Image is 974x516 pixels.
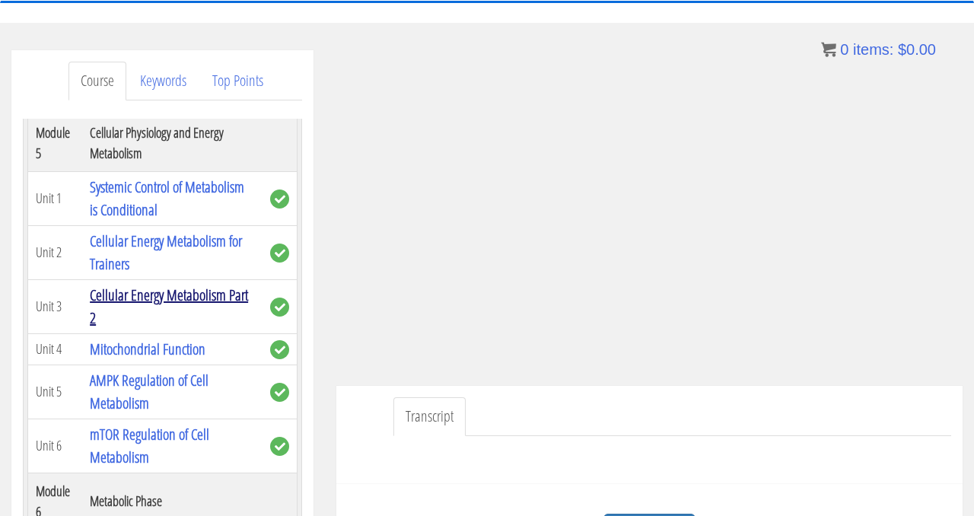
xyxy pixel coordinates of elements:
a: Cellular Energy Metabolism for Trainers [90,231,242,274]
a: AMPK Regulation of Cell Metabolism [90,370,208,413]
td: Unit 2 [28,225,83,279]
a: Cellular Energy Metabolism Part 2 [90,285,248,328]
th: Cellular Physiology and Energy Metabolism [82,114,263,171]
a: 0 items: $0.00 [821,41,936,58]
span: complete [270,244,289,263]
td: Unit 3 [28,279,83,333]
a: Mitochondrial Function [90,339,205,359]
bdi: 0.00 [898,41,936,58]
td: Unit 6 [28,419,83,473]
span: items: [853,41,893,58]
a: Transcript [393,397,466,436]
span: complete [270,437,289,456]
a: Course [68,62,126,100]
a: Keywords [128,62,199,100]
td: Unit 4 [28,333,83,365]
img: icon11.png [821,42,836,57]
span: 0 [840,41,848,58]
a: Systemic Control of Metabolism is Conditional [90,177,244,220]
span: complete [270,298,289,317]
a: mTOR Regulation of Cell Metabolism [90,424,209,467]
th: Module 5 [28,114,83,171]
span: $ [898,41,906,58]
a: Top Points [200,62,275,100]
td: Unit 5 [28,365,83,419]
span: complete [270,340,289,359]
span: complete [270,383,289,402]
span: complete [270,190,289,209]
td: Unit 1 [28,171,83,225]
